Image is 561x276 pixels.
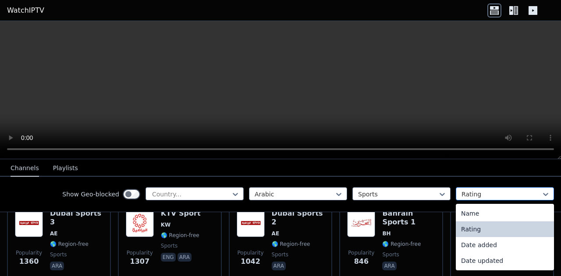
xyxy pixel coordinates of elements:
[62,190,119,199] label: Show Geo-blocked
[50,230,57,237] span: AE
[127,249,153,256] span: Popularity
[382,262,396,270] p: ara
[50,209,103,227] h6: Dubai Sports 3
[126,209,154,237] img: KTV Sport
[11,160,39,177] button: Channels
[456,237,554,253] div: Date added
[161,242,178,249] span: sports
[237,209,265,237] img: Dubai Sports 2
[272,251,288,258] span: sports
[161,209,201,218] h6: KTV Sport
[272,209,325,227] h6: Dubai Sports 2
[7,5,44,16] a: WatchIPTV
[161,253,176,262] p: eng
[272,230,279,237] span: AE
[382,209,435,227] h6: Bahrain Sports 1
[161,221,171,228] span: KW
[456,253,554,269] div: Date updated
[272,262,286,270] p: ara
[272,241,310,248] span: 🌎 Region-free
[15,209,43,237] img: Dubai Sports 3
[178,253,192,262] p: ara
[238,249,264,256] span: Popularity
[53,160,78,177] button: Playlists
[347,209,375,237] img: Bahrain Sports 1
[382,230,391,237] span: BH
[382,251,399,258] span: sports
[16,249,42,256] span: Popularity
[130,256,150,267] span: 1307
[50,241,89,248] span: 🌎 Region-free
[456,221,554,237] div: Rating
[354,256,369,267] span: 846
[241,256,260,267] span: 1042
[456,206,554,221] div: Name
[50,262,64,270] p: ara
[382,241,421,248] span: 🌎 Region-free
[50,251,67,258] span: sports
[161,232,199,239] span: 🌎 Region-free
[19,256,39,267] span: 1360
[348,249,374,256] span: Popularity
